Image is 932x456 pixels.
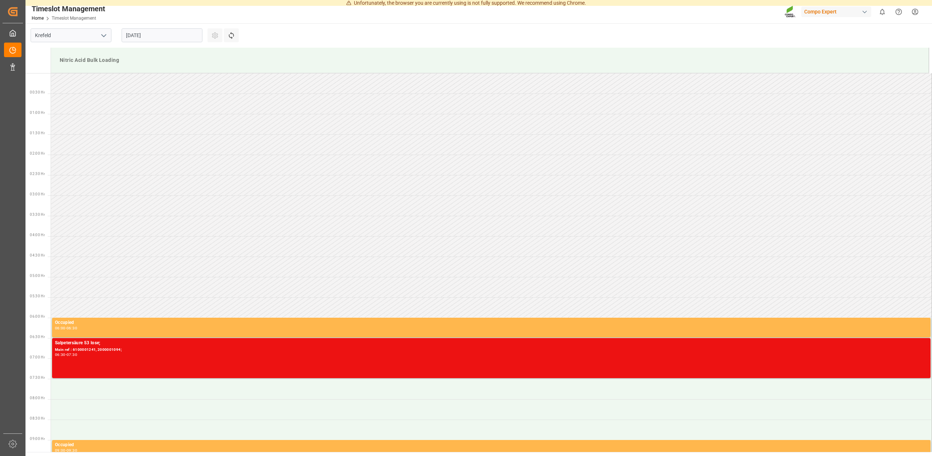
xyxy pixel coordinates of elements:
button: Help Center [890,4,907,20]
span: 03:00 Hr [30,192,45,196]
button: show 0 new notifications [874,4,890,20]
span: 09:00 Hr [30,437,45,441]
input: Type to search/select [31,28,111,42]
div: 09:00 [55,449,66,452]
div: 06:30 [67,326,77,330]
div: Main ref : 6100001241, 2000001094; [55,347,928,353]
span: 04:30 Hr [30,253,45,257]
span: 08:00 Hr [30,396,45,400]
button: Compo Expert [801,5,874,19]
button: open menu [98,30,109,41]
input: DD.MM.YYYY [122,28,202,42]
span: 08:30 Hr [30,416,45,420]
div: - [66,449,67,452]
div: Compo Expert [801,7,871,17]
span: 06:30 Hr [30,335,45,339]
div: Nitric Acid Bulk Loading [57,53,923,67]
span: 03:30 Hr [30,213,45,217]
img: Screenshot%202023-09-29%20at%2010.02.21.png_1712312052.png [785,5,796,18]
div: 06:00 [55,326,66,330]
span: 01:30 Hr [30,131,45,135]
span: 02:30 Hr [30,172,45,176]
span: 07:00 Hr [30,355,45,359]
span: 06:00 Hr [30,314,45,318]
div: 07:30 [67,353,77,356]
div: - [66,353,67,356]
div: Salpetersäure 53 lose; [55,340,928,347]
span: 04:00 Hr [30,233,45,237]
div: Occupied [55,441,928,449]
span: 01:00 Hr [30,111,45,115]
span: 05:30 Hr [30,294,45,298]
span: 00:30 Hr [30,90,45,94]
span: 07:30 Hr [30,376,45,380]
div: 06:30 [55,353,66,356]
div: 09:30 [67,449,77,452]
span: 02:00 Hr [30,151,45,155]
div: - [66,326,67,330]
span: 05:00 Hr [30,274,45,278]
div: Occupied [55,319,928,326]
a: Home [32,16,44,21]
div: Timeslot Management [32,3,105,14]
